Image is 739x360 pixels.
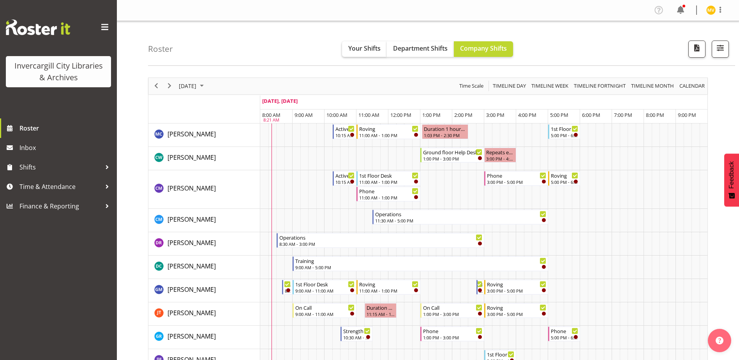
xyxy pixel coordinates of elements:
[6,19,70,35] img: Rosterit website logo
[551,327,578,335] div: Phone
[295,280,355,288] div: 1st Floor Desk
[293,303,356,318] div: Glen Tomlinson"s event - On Call Begin From Tuesday, September 23, 2025 at 9:00:00 AM GMT+12:00 E...
[148,147,260,170] td: Catherine Wilson resource
[14,60,103,83] div: Invercargill City Libraries & Archives
[518,111,536,118] span: 4:00 PM
[295,111,313,118] span: 9:00 AM
[335,179,355,185] div: 10:15 AM - 11:00 AM
[487,304,546,311] div: Roving
[424,132,466,138] div: 1:03 PM - 2:30 PM
[551,179,578,185] div: 5:00 PM - 6:00 PM
[168,261,216,271] a: [PERSON_NAME]
[176,78,208,94] div: September 23, 2025
[168,308,216,318] a: [PERSON_NAME]
[688,41,705,58] button: Download a PDF of the roster for the current day
[454,111,473,118] span: 2:00 PM
[548,124,580,139] div: Aurora Catu"s event - 1st Floor Desk Begin From Tuesday, September 23, 2025 at 5:00:00 PM GMT+12:...
[263,117,279,124] div: 8:21 AM
[479,280,483,288] div: New book tagging
[614,111,632,118] span: 7:00 PM
[630,81,675,91] span: Timeline Month
[359,132,418,138] div: 11:00 AM - 1:00 PM
[178,81,197,91] span: [DATE]
[348,44,381,53] span: Your Shifts
[279,233,482,241] div: Operations
[19,200,101,212] span: Finance & Reporting
[151,81,162,91] button: Previous
[148,256,260,279] td: Donald Cunningham resource
[551,125,578,132] div: 1st Floor Desk
[486,111,504,118] span: 3:00 PM
[335,132,355,138] div: 10:15 AM - 11:00 AM
[148,232,260,256] td: Debra Robinson resource
[148,44,173,53] h4: Roster
[423,148,482,156] div: Ground floor Help Desk
[358,111,379,118] span: 11:00 AM
[367,304,395,311] div: Duration 1 hours - [PERSON_NAME]
[282,280,293,295] div: Gabriel McKay Smith"s event - Newspapers Begin From Tuesday, September 23, 2025 at 8:40:00 AM GMT...
[548,171,580,186] div: Chamique Mamolo"s event - Roving Begin From Tuesday, September 23, 2025 at 5:00:00 PM GMT+12:00 E...
[486,148,514,156] div: Repeats every [DATE] - [PERSON_NAME]
[168,262,216,270] span: [PERSON_NAME]
[487,350,514,358] div: 1st Floor Desk
[424,125,466,132] div: Duration 1 hours - [PERSON_NAME]
[293,280,356,295] div: Gabriel McKay Smith"s event - 1st Floor Desk Begin From Tuesday, September 23, 2025 at 9:00:00 AM...
[646,111,664,118] span: 8:00 PM
[148,124,260,147] td: Aurora Catu resource
[262,111,280,118] span: 8:00 AM
[484,280,548,295] div: Gabriel McKay Smith"s event - Roving Begin From Tuesday, September 23, 2025 at 3:00:00 PM GMT+12:...
[285,280,291,288] div: Newspapers
[295,257,546,265] div: Training
[359,194,418,201] div: 11:00 AM - 1:00 PM
[423,327,482,335] div: Phone
[679,81,705,91] span: calendar
[484,148,516,162] div: Catherine Wilson"s event - Repeats every tuesday - Catherine Wilson Begin From Tuesday, September...
[168,184,216,193] a: [PERSON_NAME]
[393,44,448,53] span: Department Shifts
[148,209,260,232] td: Cindy Mulrooney resource
[359,179,418,185] div: 11:00 AM - 1:00 PM
[423,304,482,311] div: On Call
[422,124,468,139] div: Aurora Catu"s event - Duration 1 hours - Aurora Catu Begin From Tuesday, September 23, 2025 at 1:...
[164,81,175,91] button: Next
[359,171,418,179] div: 1st Floor Desk
[706,5,716,15] img: marion-van-voornveld11681.jpg
[356,187,420,201] div: Chamique Mamolo"s event - Phone Begin From Tuesday, September 23, 2025 at 11:00:00 AM GMT+12:00 E...
[548,326,580,341] div: Grace Roscoe-Squires"s event - Phone Begin From Tuesday, September 23, 2025 at 5:00:00 PM GMT+12:...
[359,187,418,195] div: Phone
[356,280,420,295] div: Gabriel McKay Smith"s event - Roving Begin From Tuesday, September 23, 2025 at 11:00:00 AM GMT+12...
[551,171,578,179] div: Roving
[148,302,260,326] td: Glen Tomlinson resource
[420,148,484,162] div: Catherine Wilson"s event - Ground floor Help Desk Begin From Tuesday, September 23, 2025 at 1:00:...
[573,81,627,91] button: Fortnight
[372,210,548,224] div: Cindy Mulrooney"s event - Operations Begin From Tuesday, September 23, 2025 at 11:30:00 AM GMT+12...
[333,171,357,186] div: Chamique Mamolo"s event - Active Rhyming Begin From Tuesday, September 23, 2025 at 10:15:00 AM GM...
[458,81,485,91] button: Time Scale
[716,337,723,344] img: help-xxl-2.png
[148,326,260,349] td: Grace Roscoe-Squires resource
[375,217,546,224] div: 11:30 AM - 5:00 PM
[423,155,482,162] div: 1:00 PM - 3:00 PM
[582,111,600,118] span: 6:00 PM
[342,41,387,57] button: Your Shifts
[168,238,216,247] a: [PERSON_NAME]
[335,171,355,179] div: Active Rhyming
[168,332,216,341] a: [PERSON_NAME]
[420,326,484,341] div: Grace Roscoe-Squires"s event - Phone Begin From Tuesday, September 23, 2025 at 1:00:00 PM GMT+12:...
[678,81,706,91] button: Month
[728,161,735,189] span: Feedback
[279,241,482,247] div: 8:30 AM - 3:00 PM
[678,111,696,118] span: 9:00 PM
[573,81,626,91] span: Timeline Fortnight
[168,129,216,139] a: [PERSON_NAME]
[168,153,216,162] span: [PERSON_NAME]
[423,334,482,341] div: 1:00 PM - 3:00 PM
[343,334,370,341] div: 10:30 AM - 11:30 AM
[459,81,484,91] span: Time Scale
[487,288,546,294] div: 3:00 PM - 5:00 PM
[168,285,216,294] a: [PERSON_NAME]
[530,81,570,91] button: Timeline Week
[460,44,507,53] span: Company Shifts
